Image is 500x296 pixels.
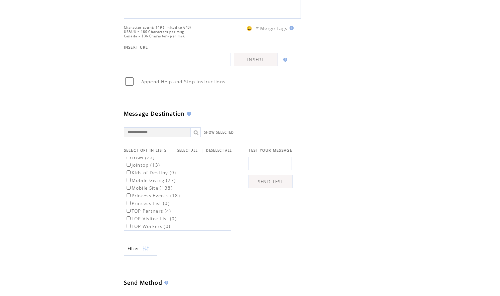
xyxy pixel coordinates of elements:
label: TOP Visitor List (0) [125,216,177,222]
label: Princess Events (18) [125,193,180,199]
img: help.gif [162,281,168,285]
input: TOP Partners (4) [127,209,131,213]
span: Canada = 136 Characters per msg [124,34,185,38]
a: Filter [124,241,157,256]
input: Princess Events (18) [127,193,131,197]
label: TOP Workers (0) [125,223,171,229]
a: DESELECT ALL [206,148,232,153]
label: Mobile Site (138) [125,185,173,191]
input: TOP Workers (0) [127,224,131,228]
span: Send Method [124,279,163,286]
img: filters.png [143,241,149,256]
label: jointop (13) [125,162,160,168]
span: 😀 [246,25,253,31]
label: Mobile Giving (27) [125,177,176,183]
input: Mobile Site (138) [127,186,131,190]
a: SEND TEST [248,175,293,188]
input: KIds of Destiny (9) [127,170,131,174]
input: Mobile Giving (27) [127,178,131,182]
a: SELECT ALL [177,148,198,153]
span: Append Help and Stop instructions [141,79,226,85]
img: help.gif [288,26,294,30]
input: Princess List (0) [127,201,131,205]
label: Princess List (0) [125,200,170,206]
span: INSERT URL [124,45,148,50]
input: IYAM (23) [127,155,131,159]
label: KIds of Destiny (9) [125,170,176,176]
label: IYAM (23) [125,154,155,160]
span: TEST YOUR MESSAGE [248,148,292,153]
span: * Merge Tags [256,25,288,31]
span: Message Destination [124,110,185,117]
span: | [201,147,203,153]
a: SHOW SELECTED [204,130,234,135]
span: US&UK = 160 Characters per msg [124,30,184,34]
span: Character count: 149 (limited to 640) [124,25,191,30]
input: TOP Visitor List (0) [127,216,131,220]
label: TOP Partners (4) [125,208,171,214]
a: INSERT [234,53,278,66]
img: help.gif [185,112,191,116]
input: jointop (13) [127,163,131,167]
span: Show filters [128,246,140,251]
span: SELECT OPT-IN LISTS [124,148,167,153]
img: help.gif [281,58,287,62]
